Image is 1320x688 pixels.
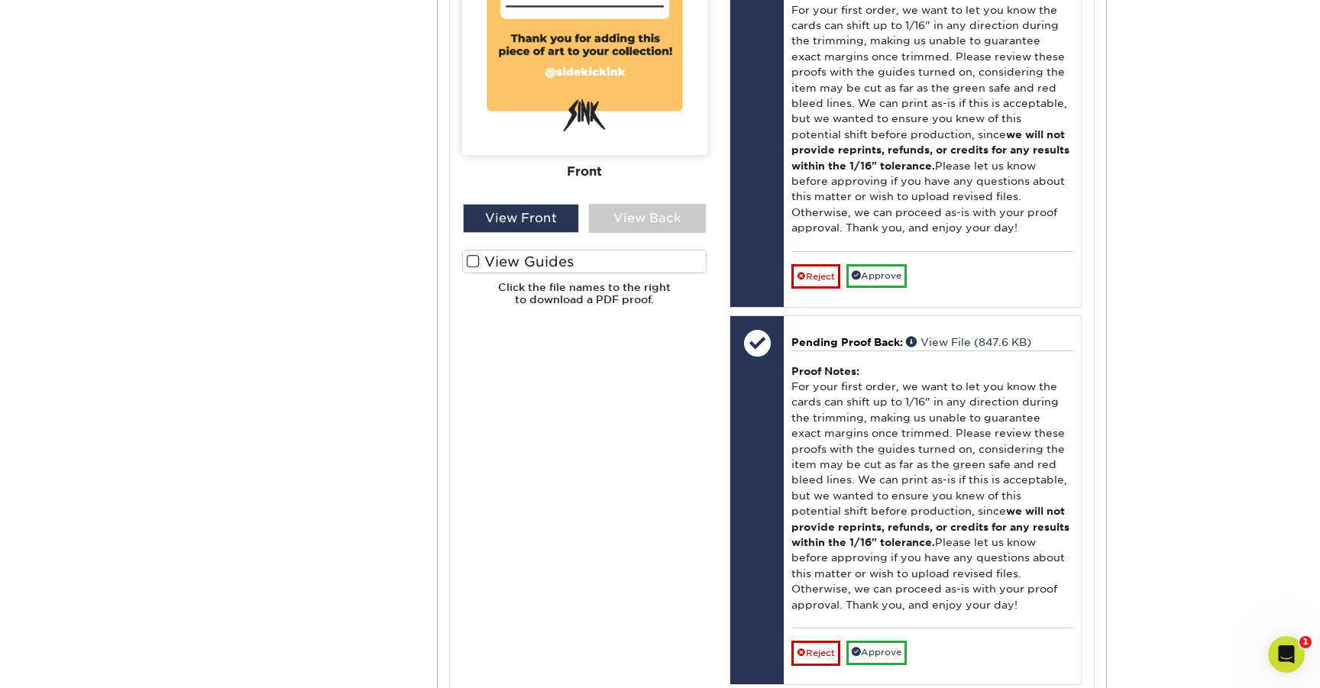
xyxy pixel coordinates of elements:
b: we will not provide reprints, refunds, or credits for any results within the 1/16" tolerance. [791,128,1069,172]
div: For your first order, we want to let you know the cards can shift up to 1/16" in any direction du... [791,350,1073,628]
iframe: Intercom live chat [1268,636,1305,673]
div: View Front [463,204,580,233]
label: View Guides [462,250,707,273]
div: Front [462,155,707,189]
a: Reject [791,641,840,665]
b: we will not provide reprints, refunds, or credits for any results within the 1/16" tolerance. [791,505,1069,548]
a: Approve [846,641,907,664]
div: View Back [589,204,706,233]
h6: Click the file names to the right to download a PDF proof. [462,281,707,318]
span: 1 [1299,636,1312,648]
a: View File (847.6 KB) [906,336,1031,348]
a: Approve [846,264,907,288]
a: Reject [791,264,840,289]
span: Pending Proof Back: [791,336,903,348]
strong: Proof Notes: [791,365,859,377]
